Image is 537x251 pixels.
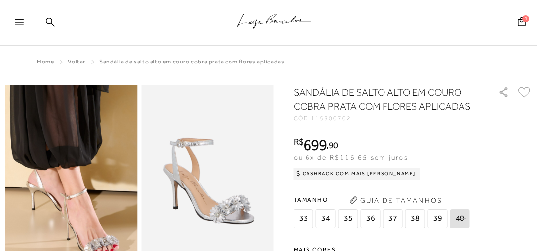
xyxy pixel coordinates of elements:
span: 115300702 [311,115,351,122]
span: 90 [329,140,338,150]
h1: SANDÁLIA DE SALTO ALTO EM COURO COBRA PRATA COM FLORES APLICADAS [294,85,475,113]
span: 34 [316,209,336,228]
i: R$ [294,137,304,146]
span: 36 [361,209,381,228]
span: 35 [338,209,358,228]
span: 33 [294,209,313,228]
span: Tamanho [294,192,472,207]
span: 39 [428,209,448,228]
span: 38 [405,209,425,228]
span: 699 [303,136,326,154]
a: Home [37,58,54,65]
div: CÓD: [294,115,488,121]
span: 37 [383,209,403,228]
i: , [326,141,338,150]
span: ou 6x de R$116,65 sem juros [294,153,408,161]
span: 40 [450,209,470,228]
button: Guia de Tamanhos [346,192,446,208]
div: Cashback com Mais [PERSON_NAME] [294,168,420,180]
span: SANDÁLIA DE SALTO ALTO EM COURO COBRA PRATA COM FLORES APLICADAS [99,58,284,65]
span: 1 [522,15,529,22]
button: 1 [515,16,529,30]
a: Voltar [68,58,85,65]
